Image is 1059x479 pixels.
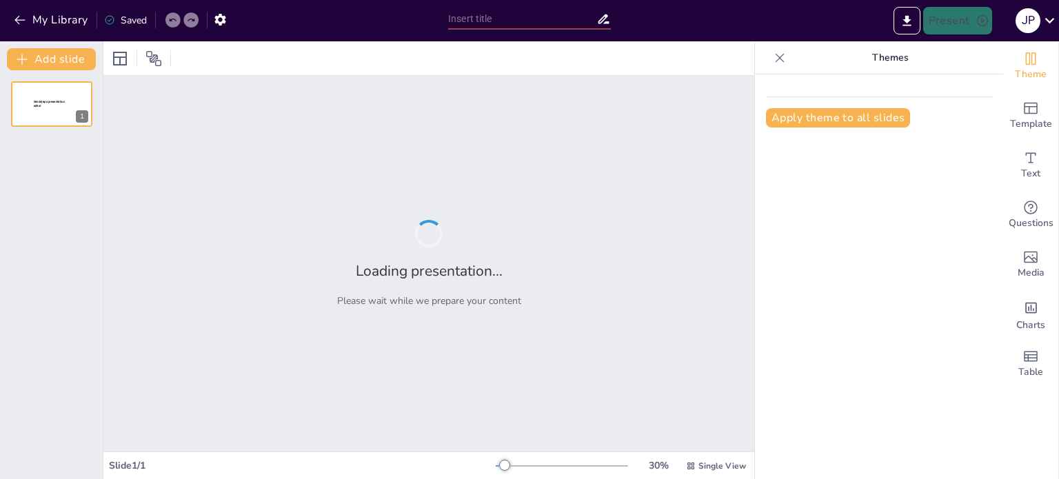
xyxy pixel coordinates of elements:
[1018,365,1043,380] span: Table
[1009,216,1053,231] span: Questions
[7,48,96,70] button: Add slide
[1010,116,1052,132] span: Template
[145,50,162,67] span: Position
[1003,141,1058,190] div: Add text boxes
[1003,240,1058,289] div: Add images, graphics, shapes or video
[109,459,496,472] div: Slide 1 / 1
[698,460,746,471] span: Single View
[1003,289,1058,339] div: Add charts and graphs
[1003,41,1058,91] div: Change the overall theme
[10,9,94,31] button: My Library
[109,48,131,70] div: Layout
[1003,190,1058,240] div: Get real-time input from your audience
[356,261,503,281] h2: Loading presentation...
[1016,7,1040,34] button: J P
[923,7,992,34] button: Present
[1021,166,1040,181] span: Text
[104,14,147,27] div: Saved
[11,81,92,127] div: 1
[337,294,521,307] p: Please wait while we prepare your content
[1016,8,1040,33] div: J P
[791,41,989,74] p: Themes
[894,7,920,34] button: Export to PowerPoint
[766,108,910,128] button: Apply theme to all slides
[1003,339,1058,389] div: Add a table
[76,110,88,123] div: 1
[1003,91,1058,141] div: Add ready made slides
[1018,265,1045,281] span: Media
[34,100,65,108] span: Sendsteps presentation editor
[1015,67,1047,82] span: Theme
[1016,318,1045,333] span: Charts
[448,9,596,29] input: Insert title
[642,459,675,472] div: 30 %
